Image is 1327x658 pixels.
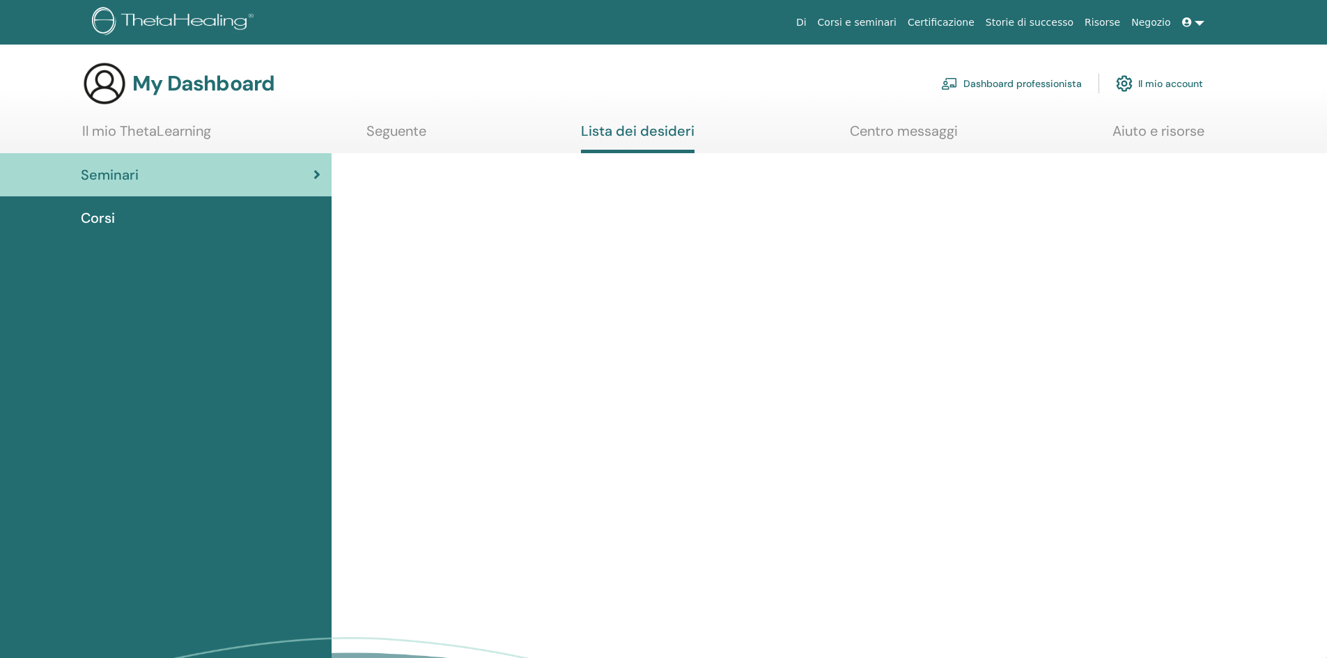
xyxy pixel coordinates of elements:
[1112,123,1204,150] a: Aiuto e risorse
[581,123,694,153] a: Lista dei desideri
[941,68,1082,99] a: Dashboard professionista
[941,77,958,90] img: chalkboard-teacher.svg
[812,10,902,36] a: Corsi e seminari
[366,123,426,150] a: Seguente
[902,10,980,36] a: Certificazione
[791,10,812,36] a: Di
[81,164,139,185] span: Seminari
[850,123,958,150] a: Centro messaggi
[1079,10,1126,36] a: Risorse
[1116,72,1133,95] img: cog.svg
[1116,68,1203,99] a: Il mio account
[81,207,115,228] span: Corsi
[1126,10,1176,36] a: Negozio
[82,61,127,106] img: generic-user-icon.jpg
[82,123,211,150] a: Il mio ThetaLearning
[132,71,274,96] h3: My Dashboard
[980,10,1079,36] a: Storie di successo
[92,7,258,38] img: logo.png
